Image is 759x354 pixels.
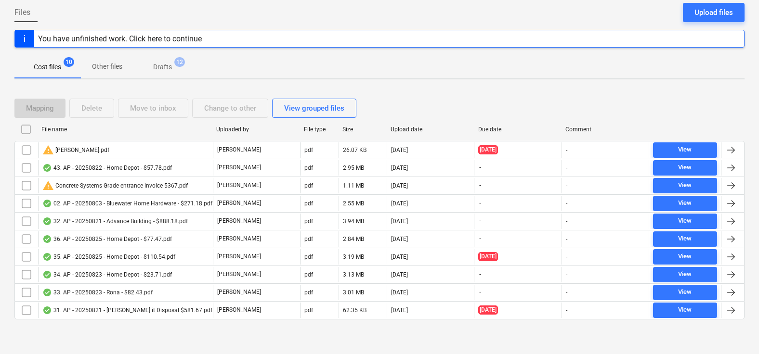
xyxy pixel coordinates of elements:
p: [PERSON_NAME] [217,146,261,154]
button: Upload files [683,3,745,22]
span: - [478,164,482,172]
div: View [678,233,692,244]
div: OCR finished [42,164,52,172]
div: pdf [304,236,313,242]
p: Other files [92,62,122,72]
div: - [566,182,567,189]
span: [DATE] [478,305,498,315]
div: You have unfinished work. Click here to continue [38,34,202,43]
div: 2.55 MB [343,200,364,207]
p: [PERSON_NAME] [217,306,261,314]
button: View grouped files [272,99,356,118]
div: 35. AP - 20250825 - Home Depot - $110.54.pdf [42,253,175,261]
p: [PERSON_NAME] [217,253,261,261]
div: [DATE] [391,218,408,225]
div: [DATE] [391,271,408,278]
div: pdf [304,271,313,278]
div: OCR finished [42,235,52,243]
div: pdf [304,182,313,189]
div: Due date [478,126,558,133]
div: View [678,180,692,191]
div: View [678,198,692,209]
p: [PERSON_NAME] [217,217,261,225]
span: warning [42,144,54,156]
span: Files [14,7,30,18]
div: View [678,144,692,155]
div: [DATE] [391,147,408,153]
p: Cost files [34,62,61,72]
div: Upload files [694,6,733,19]
iframe: Chat Widget [711,308,759,354]
div: 31. AP - 20250821 - [PERSON_NAME] it Disposal $581.67.pdf [42,306,212,314]
span: - [478,235,482,243]
span: - [478,181,482,190]
button: View [653,142,717,158]
div: 2.95 MB [343,164,364,171]
button: View [653,214,717,229]
div: OCR finished [42,253,52,261]
button: View [653,231,717,247]
div: [DATE] [391,200,408,207]
div: pdf [304,253,313,260]
div: 3.13 MB [343,271,364,278]
div: OCR finished [42,271,52,278]
div: OCR finished [42,289,52,296]
div: - [566,289,567,296]
div: pdf [304,218,313,225]
div: [DATE] [391,289,408,296]
div: File type [304,126,335,133]
div: 33. AP - 20250823 - Rona - $82.43.pdf [42,289,153,296]
p: Drafts [153,62,172,72]
button: View [653,267,717,282]
div: - [566,200,567,207]
div: pdf [304,164,313,171]
span: - [478,217,482,225]
div: - [566,253,567,260]
p: [PERSON_NAME] [217,270,261,278]
button: View [653,249,717,265]
div: - [566,236,567,242]
div: 32. AP - 20250821 - Advance Building - $888.18.pdf [42,217,188,225]
div: - [566,307,567,314]
div: View [678,162,692,173]
div: pdf [304,200,313,207]
div: 36. AP - 20250825 - Home Depot - $77.47.pdf [42,235,172,243]
div: - [566,147,567,153]
div: [DATE] [391,182,408,189]
div: OCR finished [42,306,52,314]
div: Uploaded by [216,126,296,133]
div: Concrete Systems Grade entrance invoice 5367.pdf [42,180,188,191]
p: [PERSON_NAME] [217,199,261,207]
div: View [678,304,692,316]
div: Size [342,126,383,133]
div: 1.11 MB [343,182,364,189]
div: View grouped files [284,102,344,114]
div: 3.94 MB [343,218,364,225]
div: [DATE] [391,307,408,314]
span: [DATE] [478,252,498,261]
div: pdf [304,307,313,314]
p: [PERSON_NAME] [217,235,261,243]
div: 62.35 KB [343,307,366,314]
div: pdf [304,289,313,296]
span: warning [42,180,54,191]
button: View [653,160,717,176]
button: View [653,178,717,193]
button: View [653,303,717,318]
div: [DATE] [391,236,408,242]
p: [PERSON_NAME] [217,164,261,172]
div: - [566,218,567,225]
div: Upload date [391,126,471,133]
span: - [478,288,482,296]
div: 2.84 MB [343,236,364,242]
div: - [566,164,567,171]
div: [PERSON_NAME].pdf [42,144,109,156]
div: Comment [565,126,645,133]
div: File name [41,126,209,133]
span: 12 [174,57,185,67]
div: 3.19 MB [343,253,364,260]
div: OCR finished [42,217,52,225]
p: [PERSON_NAME] [217,181,261,190]
div: pdf [304,147,313,153]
